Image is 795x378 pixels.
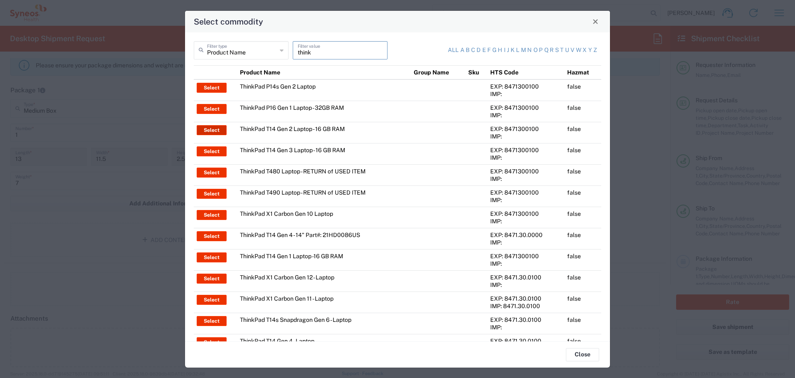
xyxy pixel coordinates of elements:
[560,46,563,54] a: t
[490,337,561,345] div: EXP: 8471.30.0100
[490,231,561,239] div: EXP: 8471.30.0000
[490,196,561,204] div: IMP:
[197,104,227,114] button: Select
[237,270,411,292] td: ThinkPad X1 Carbon Gen 12 - Laptop
[197,146,227,156] button: Select
[197,210,227,220] button: Select
[564,207,601,228] td: false
[490,252,561,260] div: EXP: 8471300100
[197,168,227,178] button: Select
[490,260,561,267] div: IMP:
[490,146,561,154] div: EXP: 8471300100
[237,249,411,270] td: ThinkPad T14 Gen 1 Laptop -16 GB RAM
[507,46,509,54] a: j
[564,185,601,207] td: false
[583,46,587,54] a: x
[564,292,601,313] td: false
[197,337,227,347] button: Select
[490,316,561,324] div: EXP: 8471.30.0100
[194,15,263,27] h4: Select commodity
[197,316,227,326] button: Select
[490,239,561,246] div: IMP:
[566,348,599,361] button: Close
[492,46,496,54] a: g
[564,334,601,355] td: false
[490,281,561,289] div: IMP:
[527,46,532,54] a: n
[490,104,561,111] div: EXP: 8471300100
[565,46,569,54] a: u
[237,207,411,228] td: ThinkPad X1 Carbon Gen 10 Laptop
[471,46,475,54] a: c
[197,83,227,93] button: Select
[460,46,464,54] a: a
[555,46,559,54] a: s
[564,79,601,101] td: false
[564,101,601,122] td: false
[570,46,574,54] a: v
[576,46,581,54] a: w
[197,274,227,284] button: Select
[490,217,561,225] div: IMP:
[590,16,601,27] button: Close
[490,90,561,98] div: IMP:
[564,164,601,185] td: false
[564,313,601,334] td: false
[564,122,601,143] td: false
[490,324,561,331] div: IMP:
[490,133,561,140] div: IMP:
[521,46,526,54] a: m
[550,46,553,54] a: r
[593,46,597,54] a: z
[237,228,411,249] td: ThinkPad T14 Gen 4 - 14" Part#: 21HD0086US
[490,83,561,90] div: EXP: 8471300100
[511,46,515,54] a: k
[564,270,601,292] td: false
[237,334,411,355] td: ThinkPad T14 Gen 4 - Laptop
[465,65,487,79] th: Sku
[237,164,411,185] td: ThinkPad T480 Laptop - RETURN of USED ITEM
[564,143,601,164] td: false
[539,46,543,54] a: p
[490,125,561,133] div: EXP: 8471300100
[490,111,561,119] div: IMP:
[504,46,506,54] a: i
[477,46,481,54] a: d
[544,46,548,54] a: q
[466,46,469,54] a: b
[498,46,502,54] a: h
[487,46,491,54] a: f
[411,65,465,79] th: Group Name
[237,292,411,313] td: ThinkPad X1 Carbon Gen 11 - Laptop
[588,46,592,54] a: y
[197,295,227,305] button: Select
[516,46,519,54] a: l
[197,125,227,135] button: Select
[490,274,561,281] div: EXP: 8471.30.0100
[237,313,411,334] td: ThinkPad T14s Snapdragon Gen 6 - Laptop
[237,185,411,207] td: ThinkPad T490 Laptop - RETURN of USED ITEM
[490,175,561,183] div: IMP:
[533,46,538,54] a: o
[237,143,411,164] td: ThinkPad T14 Gen 3 Laptop - 16 GB RAM
[237,122,411,143] td: ThinkPad T14 Gen 2 Laptop - 16 GB RAM
[564,228,601,249] td: false
[237,101,411,122] td: ThinkPad P16 Gen 1 Laptop - 32GB RAM
[197,189,227,199] button: Select
[564,65,601,79] th: Hazmat
[490,154,561,161] div: IMP:
[237,65,411,79] th: Product Name
[490,302,561,310] div: IMP: 8471.30.0100
[490,295,561,302] div: EXP: 8471.30.0100
[197,252,227,262] button: Select
[237,79,411,101] td: ThinkPad P14s Gen 2 Laptop
[487,65,564,79] th: HTS Code
[197,231,227,241] button: Select
[194,65,601,355] table: Select commodity
[490,210,561,217] div: EXP: 8471300100
[490,189,561,196] div: EXP: 8471300100
[448,46,459,54] a: All
[564,249,601,270] td: false
[482,46,486,54] a: e
[490,168,561,175] div: EXP: 8471300100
